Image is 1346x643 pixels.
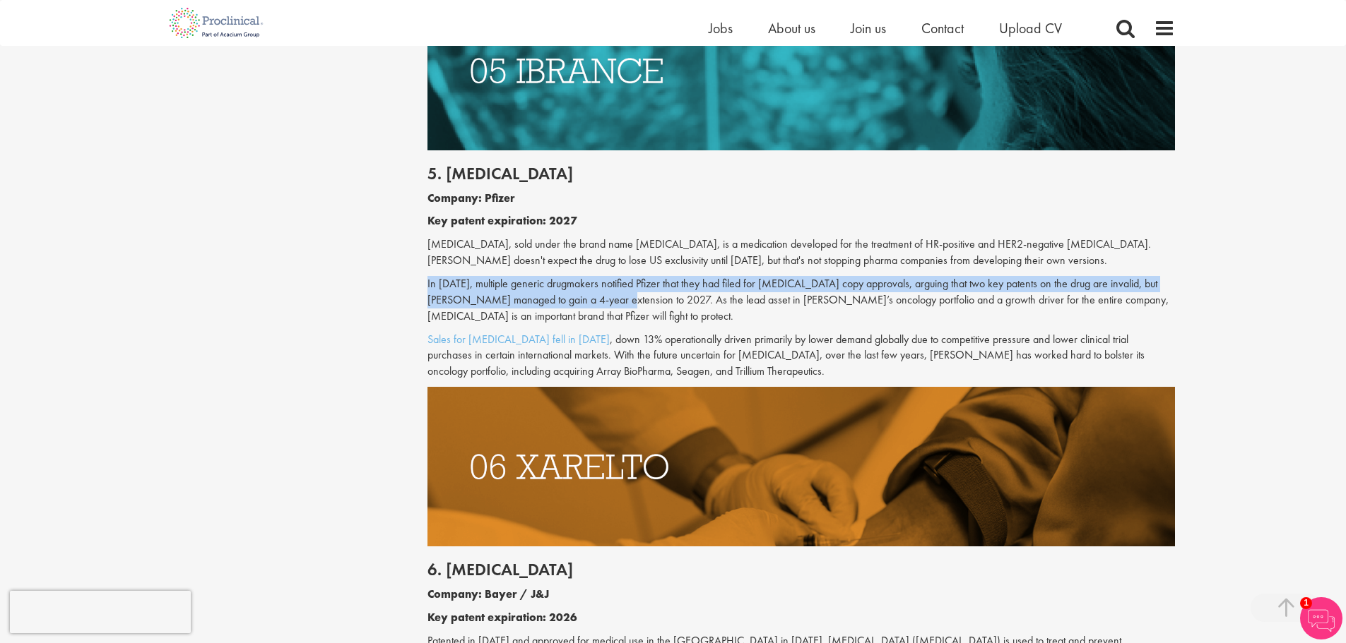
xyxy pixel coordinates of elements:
[427,191,515,205] b: Company: Pfizer
[427,332,610,347] a: Sales for [MEDICAL_DATA] fell in [DATE]
[709,19,733,37] a: Jobs
[851,19,886,37] a: Join us
[1300,597,1312,609] span: 1
[427,610,577,625] b: Key patent expiration: 2026
[427,213,577,228] b: Key patent expiration: 2027
[427,276,1175,325] p: In [DATE], multiple generic drugmakers notified Pfizer that they had filed for [MEDICAL_DATA] cop...
[999,19,1062,37] a: Upload CV
[427,587,549,601] b: Company: Bayer / J&J
[427,560,1175,579] h2: 6. [MEDICAL_DATA]
[427,236,1175,269] p: [MEDICAL_DATA], sold under the brand name [MEDICAL_DATA], is a medication developed for the treat...
[427,387,1175,546] img: Drugs with patents due to expire Xarelto
[427,164,1175,183] h2: 5. [MEDICAL_DATA]
[921,19,964,37] a: Contact
[1300,597,1342,639] img: Chatbot
[10,591,191,633] iframe: reCAPTCHA
[768,19,815,37] a: About us
[427,332,1175,380] p: , down 13% operationally driven primarily by lower demand globally due to competitive pressure an...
